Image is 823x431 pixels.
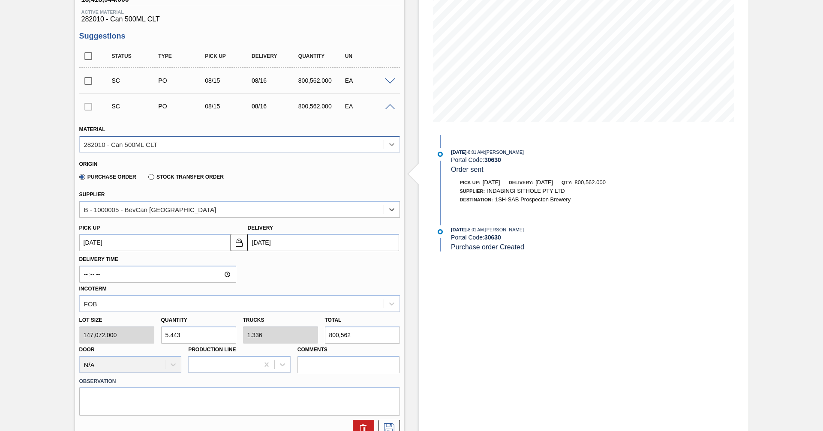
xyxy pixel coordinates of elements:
[79,161,98,167] label: Origin
[460,197,493,202] span: Destination:
[484,234,501,241] strong: 30630
[438,229,443,234] img: atual
[249,53,301,59] div: Delivery
[249,103,301,110] div: 08/16/2025
[562,180,572,185] span: Qty:
[248,234,399,251] input: mm/dd/yyyy
[343,103,395,110] div: EA
[451,156,655,163] div: Portal Code:
[203,77,255,84] div: 08/15/2025
[484,150,524,155] span: : [PERSON_NAME]
[451,150,466,155] span: [DATE]
[79,126,105,132] label: Material
[249,77,301,84] div: 08/16/2025
[509,180,533,185] span: Delivery:
[296,77,348,84] div: 800,562.000
[79,174,136,180] label: Purchase Order
[79,347,95,353] label: Door
[203,103,255,110] div: 08/15/2025
[234,237,244,248] img: locked
[451,166,484,173] span: Order sent
[451,234,655,241] div: Portal Code:
[79,234,231,251] input: mm/dd/yyyy
[495,196,571,203] span: 1SH-SAB Prospecton Brewery
[203,53,255,59] div: Pick up
[81,9,398,15] span: Active Material
[79,225,100,231] label: Pick up
[79,314,154,326] label: Lot size
[483,179,500,186] span: [DATE]
[460,180,481,185] span: Pick up:
[81,15,398,23] span: 282010 - Can 500ML CLT
[243,317,264,323] label: Trucks
[231,234,248,251] button: locked
[296,103,348,110] div: 800,562.000
[79,253,236,266] label: Delivery Time
[343,53,395,59] div: UN
[343,77,395,84] div: EA
[535,179,553,186] span: [DATE]
[148,174,224,180] label: Stock Transfer Order
[467,227,484,232] span: - 8:01 AM
[110,103,162,110] div: Suggestion Created
[84,206,216,213] div: B - 1000005 - BevCan [GEOGRAPHIC_DATA]
[188,347,236,353] label: Production Line
[84,141,158,148] div: 282010 - Can 500ML CLT
[156,77,208,84] div: Purchase order
[156,103,208,110] div: Purchase order
[110,53,162,59] div: Status
[575,179,606,186] span: 800,562.000
[79,32,400,41] h3: Suggestions
[79,286,107,292] label: Incoterm
[467,150,484,155] span: - 8:01 AM
[161,317,187,323] label: Quantity
[79,192,105,198] label: Supplier
[156,53,208,59] div: Type
[487,188,565,194] span: INDABINGI SITHOLE PTY LTD
[484,227,524,232] span: : [PERSON_NAME]
[84,300,97,307] div: FOB
[484,156,501,163] strong: 30630
[325,317,342,323] label: Total
[460,189,485,194] span: Supplier:
[438,152,443,157] img: atual
[451,243,524,251] span: Purchase order Created
[296,53,348,59] div: Quantity
[110,77,162,84] div: Suggestion Created
[248,225,273,231] label: Delivery
[451,227,466,232] span: [DATE]
[297,344,400,356] label: Comments
[79,375,400,388] label: Observation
